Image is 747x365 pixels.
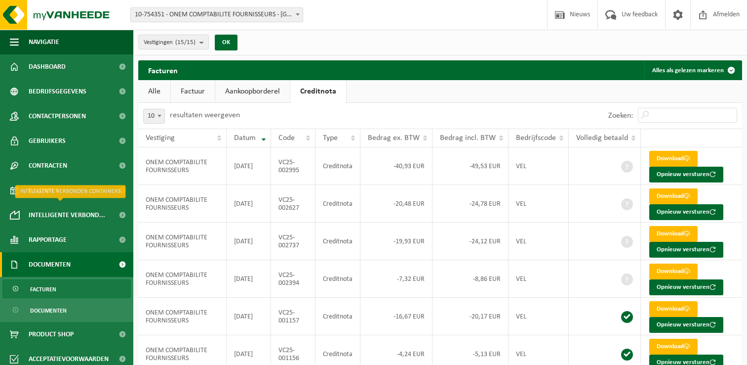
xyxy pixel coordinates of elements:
td: [DATE] [227,223,271,260]
td: Creditnota [315,223,360,260]
button: Opnieuw versturen [649,279,723,295]
td: -20,48 EUR [360,185,432,223]
a: Download [649,226,698,242]
td: VEL [509,185,569,223]
span: Dashboard [29,54,66,79]
span: Volledig betaald [576,134,628,142]
td: [DATE] [227,147,271,185]
td: -7,32 EUR [360,260,432,298]
td: -16,67 EUR [360,298,432,335]
span: Vestiging [146,134,175,142]
span: Bedrijfscode [516,134,556,142]
td: Creditnota [315,260,360,298]
h2: Facturen [138,60,188,80]
span: Vestigingen [144,35,196,50]
td: ONEM COMPTABILITE FOURNISSEURS [138,298,227,335]
td: -24,78 EUR [432,185,509,223]
td: VEL [509,298,569,335]
button: Alles als gelezen markeren [644,60,741,80]
a: Download [649,264,698,279]
button: Opnieuw versturen [649,167,723,182]
label: Zoeken: [608,112,633,120]
td: VC25-002737 [271,223,315,260]
span: Documenten [29,252,71,277]
span: Bedrijfsgegevens [29,79,86,104]
button: Opnieuw versturen [649,242,723,258]
span: Contactpersonen [29,104,86,129]
a: Download [649,151,698,167]
td: ONEM COMPTABILITE FOURNISSEURS [138,185,227,223]
td: [DATE] [227,298,271,335]
td: -24,12 EUR [432,223,509,260]
a: Download [649,301,698,317]
a: Download [649,339,698,355]
td: VC25-002627 [271,185,315,223]
td: Creditnota [315,147,360,185]
td: [DATE] [227,260,271,298]
span: Contracten [29,153,67,178]
td: VC25-002995 [271,147,315,185]
span: Bedrag incl. BTW [440,134,496,142]
span: Bedrag ex. BTW [368,134,420,142]
td: ONEM COMPTABILITE FOURNISSEURS [138,223,227,260]
span: 10-754351 - ONEM COMPTABILITE FOURNISSEURS - BRUXELLES [130,7,303,22]
button: Vestigingen(15/15) [138,35,209,49]
span: 10 [144,109,164,123]
td: -8,86 EUR [432,260,509,298]
a: Factuur [171,80,215,103]
td: Creditnota [315,298,360,335]
td: VC25-002394 [271,260,315,298]
a: Documenten [2,301,131,319]
td: ONEM COMPTABILITE FOURNISSEURS [138,147,227,185]
span: Rapportage [29,228,67,252]
td: VEL [509,147,569,185]
span: Kalender [29,178,59,203]
span: Datum [234,134,256,142]
td: -49,53 EUR [432,147,509,185]
span: Type [323,134,338,142]
span: Product Shop [29,322,74,347]
td: VEL [509,260,569,298]
button: OK [215,35,237,50]
span: Gebruikers [29,129,66,153]
td: -40,93 EUR [360,147,432,185]
button: Opnieuw versturen [649,317,723,333]
td: VEL [509,223,569,260]
td: -20,17 EUR [432,298,509,335]
span: Navigatie [29,30,59,54]
a: Download [649,188,698,204]
span: Code [278,134,295,142]
span: Documenten [30,301,67,320]
td: -19,93 EUR [360,223,432,260]
td: ONEM COMPTABILITE FOURNISSEURS [138,260,227,298]
a: Alle [138,80,170,103]
td: Creditnota [315,185,360,223]
label: resultaten weergeven [170,111,240,119]
a: Aankoopborderel [215,80,290,103]
span: 10-754351 - ONEM COMPTABILITE FOURNISSEURS - BRUXELLES [131,8,303,22]
a: Facturen [2,279,131,298]
span: 10 [143,109,165,124]
a: Creditnota [290,80,346,103]
span: Intelligente verbond... [29,203,105,228]
button: Opnieuw versturen [649,204,723,220]
span: Facturen [30,280,56,299]
count: (15/15) [175,39,196,46]
td: [DATE] [227,185,271,223]
td: VC25-001157 [271,298,315,335]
